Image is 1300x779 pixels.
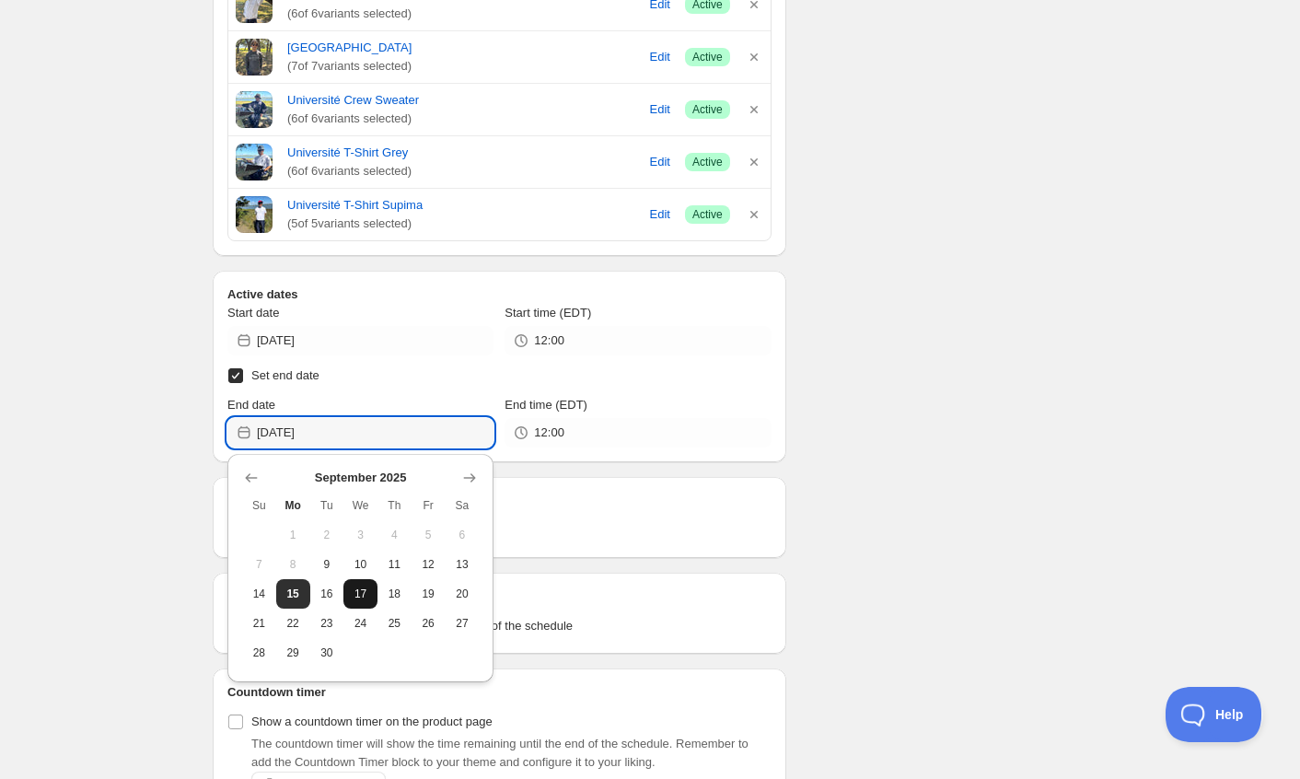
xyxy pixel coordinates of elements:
span: 16 [318,587,337,601]
button: Friday September 5 2025 [412,520,446,550]
span: 30 [318,645,337,660]
span: Tu [318,498,337,513]
th: Tuesday [310,491,344,520]
button: Sunday September 7 2025 [242,550,276,579]
span: End time (EDT) [505,398,587,412]
a: Université T-Shirt Grey [287,144,635,162]
span: Th [385,498,404,513]
span: 1 [284,528,303,542]
th: Saturday [446,491,480,520]
span: ( 6 of 6 variants selected) [287,162,635,180]
span: 2 [318,528,337,542]
span: 13 [453,557,472,572]
span: End date [227,398,275,412]
button: Monday September 22 2025 [276,609,310,638]
span: Fr [419,498,438,513]
button: Thursday September 18 2025 [377,579,412,609]
button: Wednesday September 10 2025 [343,550,377,579]
span: 4 [385,528,404,542]
span: 24 [351,616,370,631]
span: Active [692,155,723,169]
span: Show a countdown timer on the product page [251,715,493,728]
h2: Repeating [227,492,772,510]
span: 27 [453,616,472,631]
span: ( 7 of 7 variants selected) [287,57,635,76]
button: Saturday September 6 2025 [446,520,480,550]
span: Active [692,207,723,222]
span: 25 [385,616,404,631]
span: Su [250,498,269,513]
button: Show previous month, August 2025 [238,465,264,491]
span: 29 [284,645,303,660]
p: The countdown timer will show the time remaining until the end of the schedule. Remember to add t... [251,735,772,772]
span: 23 [318,616,337,631]
button: Sunday September 21 2025 [242,609,276,638]
button: Friday September 26 2025 [412,609,446,638]
span: Sa [453,498,472,513]
h2: Countdown timer [227,683,772,702]
span: Set end date [251,368,319,382]
span: Start date [227,306,279,320]
h2: Tags [227,587,772,606]
button: Edit [639,200,681,229]
button: Edit [639,42,681,72]
a: [GEOGRAPHIC_DATA] [287,39,635,57]
button: Sunday September 28 2025 [242,638,276,668]
span: 21 [250,616,269,631]
button: Edit [639,95,681,124]
span: 17 [351,587,370,601]
button: Edit [639,147,681,177]
button: Today Monday September 15 2025 [276,579,310,609]
span: ( 5 of 5 variants selected) [287,215,635,233]
button: Saturday September 13 2025 [446,550,480,579]
span: Start time (EDT) [505,306,591,320]
span: Edit [650,48,670,66]
th: Monday [276,491,310,520]
button: Wednesday September 3 2025 [343,520,377,550]
button: Thursday September 25 2025 [377,609,412,638]
th: Friday [412,491,446,520]
span: 28 [250,645,269,660]
span: We [351,498,370,513]
span: Edit [650,153,670,171]
button: Tuesday September 30 2025 [310,638,344,668]
button: Wednesday September 24 2025 [343,609,377,638]
button: Monday September 29 2025 [276,638,310,668]
span: 26 [419,616,438,631]
span: Active [692,102,723,117]
span: 20 [453,587,472,601]
span: 11 [385,557,404,572]
span: 5 [419,528,438,542]
button: Saturday September 20 2025 [446,579,480,609]
button: Tuesday September 23 2025 [310,609,344,638]
a: Université T-Shirt Supima [287,196,635,215]
span: 6 [453,528,472,542]
button: Monday September 8 2025 [276,550,310,579]
button: Saturday September 27 2025 [446,609,480,638]
h2: Active dates [227,285,772,304]
iframe: Help Scout Beacon - Open [1166,687,1263,742]
span: 15 [284,587,303,601]
button: Tuesday September 16 2025 [310,579,344,609]
span: Active [692,50,723,64]
span: 8 [284,557,303,572]
a: Université Crew Sweater [287,91,635,110]
span: ( 6 of 6 variants selected) [287,110,635,128]
span: ( 6 of 6 variants selected) [287,5,635,23]
span: 22 [284,616,303,631]
span: Edit [650,100,670,119]
span: 9 [318,557,337,572]
button: Sunday September 14 2025 [242,579,276,609]
span: 10 [351,557,370,572]
th: Wednesday [343,491,377,520]
button: Tuesday September 2 2025 [310,520,344,550]
button: Friday September 12 2025 [412,550,446,579]
button: Thursday September 4 2025 [377,520,412,550]
span: Mo [284,498,303,513]
span: 14 [250,587,269,601]
th: Sunday [242,491,276,520]
span: 12 [419,557,438,572]
button: Show next month, October 2025 [457,465,482,491]
button: Friday September 19 2025 [412,579,446,609]
span: 18 [385,587,404,601]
